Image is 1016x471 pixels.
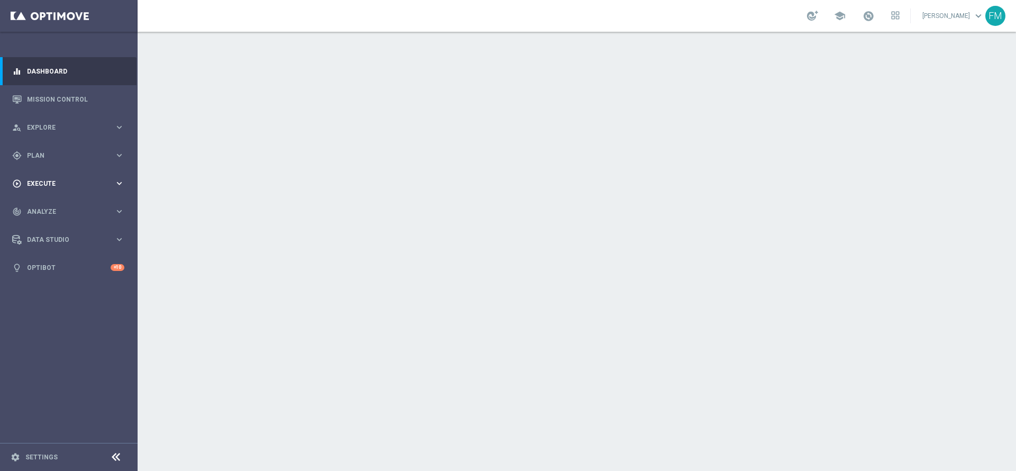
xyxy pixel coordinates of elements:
[12,95,125,104] button: Mission Control
[985,6,1005,26] div: FM
[12,57,124,85] div: Dashboard
[114,206,124,216] i: keyboard_arrow_right
[12,151,125,160] button: gps_fixed Plan keyboard_arrow_right
[12,123,22,132] i: person_search
[12,151,22,160] i: gps_fixed
[921,8,985,24] a: [PERSON_NAME]keyboard_arrow_down
[12,123,114,132] div: Explore
[12,207,114,216] div: Analyze
[12,85,124,113] div: Mission Control
[12,179,125,188] button: play_circle_outline Execute keyboard_arrow_right
[12,67,22,76] i: equalizer
[27,209,114,215] span: Analyze
[12,207,125,216] button: track_changes Analyze keyboard_arrow_right
[114,122,124,132] i: keyboard_arrow_right
[114,150,124,160] i: keyboard_arrow_right
[12,67,125,76] button: equalizer Dashboard
[12,207,22,216] i: track_changes
[12,263,22,273] i: lightbulb
[834,10,846,22] span: school
[114,234,124,244] i: keyboard_arrow_right
[27,253,111,282] a: Optibot
[12,179,22,188] i: play_circle_outline
[12,151,114,160] div: Plan
[12,123,125,132] button: person_search Explore keyboard_arrow_right
[12,264,125,272] button: lightbulb Optibot +10
[973,10,984,22] span: keyboard_arrow_down
[12,235,114,244] div: Data Studio
[27,57,124,85] a: Dashboard
[27,124,114,131] span: Explore
[27,85,124,113] a: Mission Control
[114,178,124,188] i: keyboard_arrow_right
[25,454,58,460] a: Settings
[27,237,114,243] span: Data Studio
[12,235,125,244] button: Data Studio keyboard_arrow_right
[11,452,20,462] i: settings
[12,253,124,282] div: Optibot
[27,180,114,187] span: Execute
[27,152,114,159] span: Plan
[111,264,124,271] div: +10
[12,179,114,188] div: Execute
